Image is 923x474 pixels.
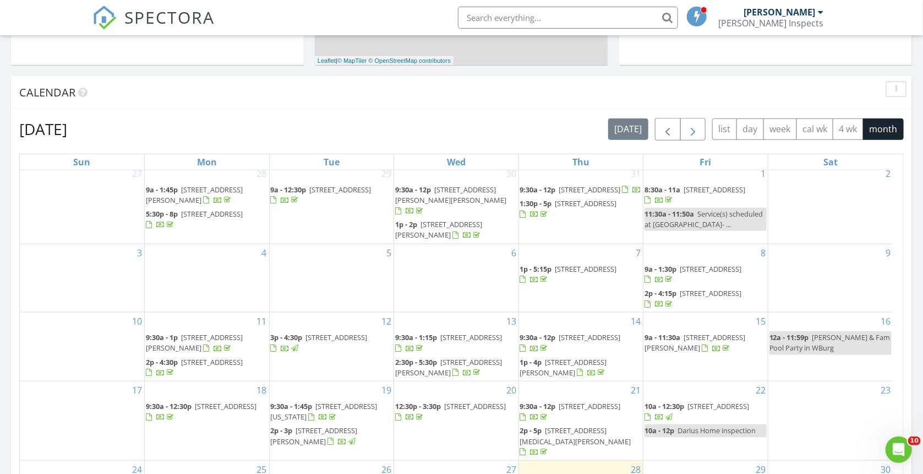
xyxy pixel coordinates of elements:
[271,184,393,207] a: 9a - 12:30p [STREET_ADDRESS]
[146,400,268,424] a: 9:30a - 12:30p [STREET_ADDRESS]
[146,185,243,205] a: 9a - 1:45p [STREET_ADDRESS][PERSON_NAME]
[395,185,506,205] span: [STREET_ADDRESS][PERSON_NAME][PERSON_NAME]
[395,401,506,422] a: 12:30p - 3:30p [STREET_ADDRESS]
[255,381,269,399] a: Go to August 18, 2025
[687,401,749,411] span: [STREET_ADDRESS]
[518,244,643,313] td: Go to August 7, 2025
[130,165,144,182] a: Go to July 27, 2025
[146,332,243,353] a: 9:30a - 1p [STREET_ADDRESS][PERSON_NAME]
[181,209,243,219] span: [STREET_ADDRESS]
[20,165,145,244] td: Go to July 27, 2025
[146,184,268,207] a: 9a - 1:45p [STREET_ADDRESS][PERSON_NAME]
[394,313,519,381] td: Go to August 13, 2025
[310,185,372,195] span: [STREET_ADDRESS]
[504,313,518,330] a: Go to August 13, 2025
[758,244,768,262] a: Go to August 8, 2025
[145,244,270,313] td: Go to August 4, 2025
[271,401,378,422] span: [STREET_ADDRESS][US_STATE]
[520,425,631,446] span: [STREET_ADDRESS][MEDICAL_DATA][PERSON_NAME]
[555,198,617,208] span: [STREET_ADDRESS]
[255,313,269,330] a: Go to August 11, 2025
[146,332,243,353] span: [STREET_ADDRESS][PERSON_NAME]
[260,244,269,262] a: Go to August 4, 2025
[520,357,607,378] span: [STREET_ADDRESS][PERSON_NAME]
[92,15,215,38] a: SPECTORA
[146,185,178,195] span: 9a - 1:45p
[72,154,93,170] a: Sunday
[146,332,178,342] span: 9:30a - 1p
[271,332,368,353] a: 3p - 4:30p [STREET_ADDRESS]
[559,185,621,195] span: [STREET_ADDRESS]
[395,401,441,411] span: 12:30p - 3:30p
[629,165,643,182] a: Go to July 31, 2025
[520,425,631,456] a: 2p - 5p [STREET_ADDRESS][MEDICAL_DATA][PERSON_NAME]
[559,401,621,411] span: [STREET_ADDRESS]
[445,154,468,170] a: Wednesday
[886,437,912,463] iframe: Intercom live chat
[712,118,737,140] button: list
[20,313,145,381] td: Go to August 10, 2025
[384,244,394,262] a: Go to August 5, 2025
[643,244,768,313] td: Go to August 8, 2025
[744,7,815,18] div: [PERSON_NAME]
[146,357,178,367] span: 2p - 4:30p
[520,264,617,284] a: 1p - 5:15p [STREET_ADDRESS]
[520,332,621,353] a: 9:30a - 12p [STREET_ADDRESS]
[379,313,394,330] a: Go to August 12, 2025
[655,118,681,141] button: Previous month
[908,437,921,445] span: 10
[135,244,144,262] a: Go to August 3, 2025
[520,401,556,411] span: 9:30a - 12p
[520,357,542,367] span: 1p - 4p
[395,219,417,229] span: 1p - 2p
[645,264,741,284] a: 9a - 1:30p [STREET_ADDRESS]
[520,185,642,195] a: 9:30a - 12p [STREET_ADDRESS]
[504,381,518,399] a: Go to August 20, 2025
[92,6,117,30] img: The Best Home Inspection Software - Spectora
[146,209,243,229] a: 5:30p - 8p [STREET_ADDRESS]
[504,165,518,182] a: Go to July 30, 2025
[645,185,745,205] a: 8:30a - 11a [STREET_ADDRESS]
[379,165,394,182] a: Go to July 29, 2025
[20,381,145,461] td: Go to August 17, 2025
[645,264,676,274] span: 9a - 1:30p
[520,425,542,435] span: 2p - 5p
[146,331,268,355] a: 9:30a - 1p [STREET_ADDRESS][PERSON_NAME]
[369,57,451,64] a: © OpenStreetMap contributors
[833,118,864,140] button: 4 wk
[269,165,394,244] td: Go to July 29, 2025
[395,356,517,380] a: 2:30p - 5:30p [STREET_ADDRESS][PERSON_NAME]
[394,381,519,461] td: Go to August 20, 2025
[130,313,144,330] a: Go to August 10, 2025
[271,332,303,342] span: 3p - 4:30p
[395,357,502,378] a: 2:30p - 5:30p [STREET_ADDRESS][PERSON_NAME]
[629,381,643,399] a: Go to August 21, 2025
[395,185,431,195] span: 9:30a - 12p
[269,244,394,313] td: Go to August 5, 2025
[645,287,767,311] a: 2p - 4:15p [STREET_ADDRESS]
[145,313,270,381] td: Go to August 11, 2025
[444,401,506,411] span: [STREET_ADDRESS]
[271,185,372,205] a: 9a - 12:30p [STREET_ADDRESS]
[645,185,680,195] span: 8:30a - 11a
[645,425,674,435] span: 10a - 12p
[768,244,893,313] td: Go to August 9, 2025
[645,401,684,411] span: 10a - 12:30p
[643,381,768,461] td: Go to August 22, 2025
[395,331,517,355] a: 9:30a - 1:15p [STREET_ADDRESS]
[271,400,393,424] a: 9:30a - 1:45p [STREET_ADDRESS][US_STATE]
[878,313,893,330] a: Go to August 16, 2025
[645,332,680,342] span: 9a - 11:30a
[698,154,714,170] a: Friday
[645,263,767,287] a: 9a - 1:30p [STREET_ADDRESS]
[753,381,768,399] a: Go to August 22, 2025
[878,381,893,399] a: Go to August 23, 2025
[680,264,741,274] span: [STREET_ADDRESS]
[520,357,607,378] a: 1p - 4p [STREET_ADDRESS][PERSON_NAME]
[395,184,517,218] a: 9:30a - 12p [STREET_ADDRESS][PERSON_NAME][PERSON_NAME]
[395,218,517,242] a: 1p - 2p [STREET_ADDRESS][PERSON_NAME]
[130,381,144,399] a: Go to August 17, 2025
[520,332,556,342] span: 9:30a - 12p
[608,118,648,140] button: [DATE]
[520,401,621,422] a: 9:30a - 12p [STREET_ADDRESS]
